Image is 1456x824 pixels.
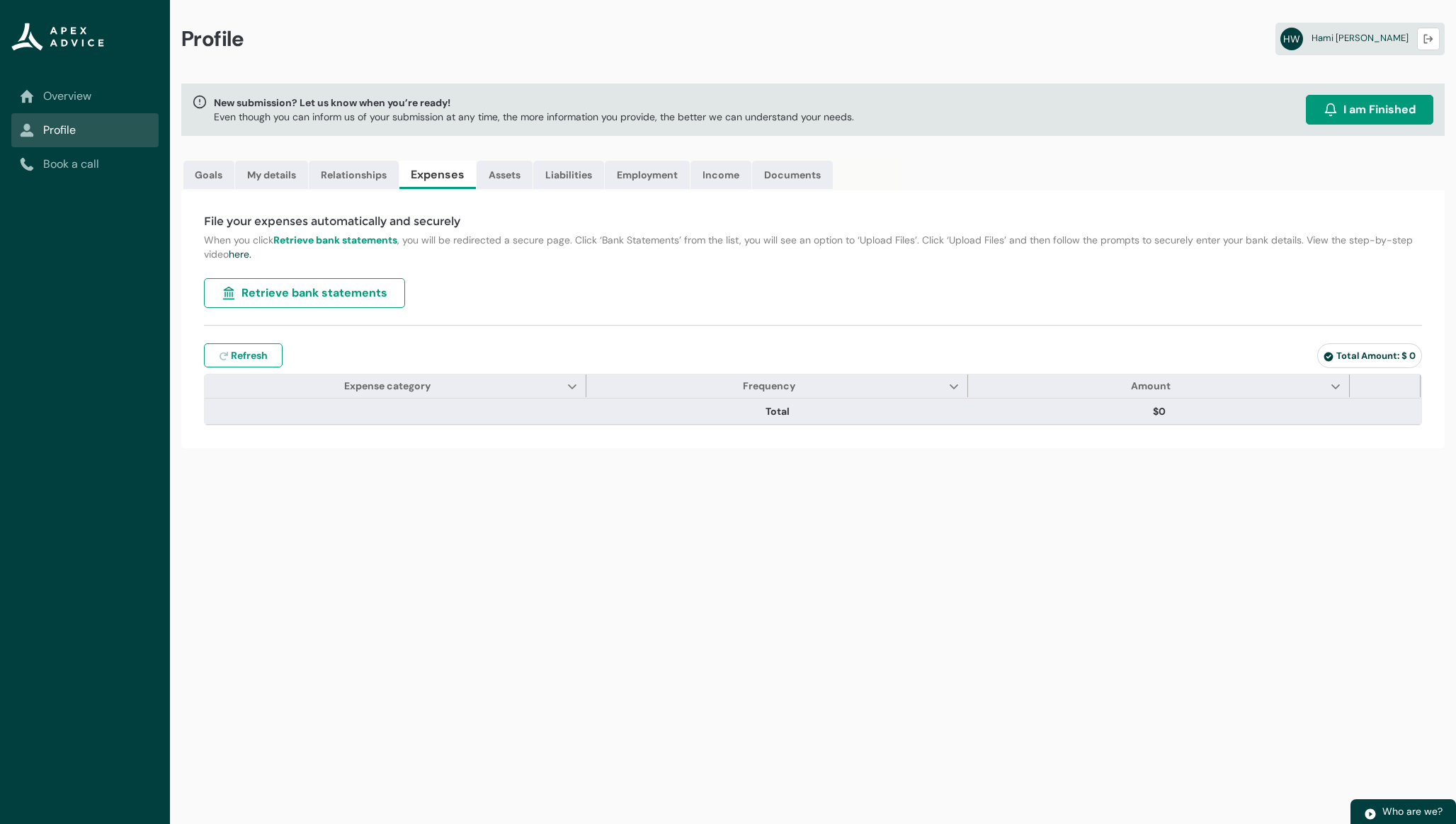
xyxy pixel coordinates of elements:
button: Logout [1417,28,1440,50]
span: Total Amount: $ 0 [1324,350,1416,362]
a: Assets [477,161,533,189]
a: Expenses [399,161,476,189]
a: My details [235,161,308,189]
button: I am Finished [1306,95,1433,125]
span: New submission? Let us know when you’re ready! [214,96,854,110]
lightning-badge: Total Amount [1317,343,1422,368]
lightning-base-formatted-text: Total [766,405,790,418]
button: Refresh [204,343,283,367]
a: Relationships [309,161,399,189]
a: here. [229,248,251,261]
a: Income [690,161,751,189]
img: play.svg [1364,808,1377,820]
img: alarm.svg [1324,103,1338,117]
a: Liabilities [533,161,604,189]
nav: Sub page [11,79,159,181]
a: Overview [20,88,150,105]
span: I am Finished [1343,101,1416,118]
span: Refresh [231,348,268,362]
a: HWHami [PERSON_NAME] [1275,23,1445,55]
lightning-formatted-number: $0 [1153,405,1166,418]
span: Hami [PERSON_NAME] [1312,32,1409,44]
img: Apex Advice Group [11,23,104,51]
button: Retrieve bank statements [204,278,405,308]
a: Employment [605,161,690,189]
h4: File your expenses automatically and securely [204,213,1422,230]
a: Goals [183,161,234,189]
span: Retrieve bank statements [241,285,387,302]
a: Documents [752,161,833,189]
a: Profile [20,122,150,139]
span: Who are we? [1382,805,1443,818]
img: landmark.svg [222,286,236,300]
span: Profile [181,25,244,52]
abbr: HW [1280,28,1303,50]
a: Book a call [20,156,150,173]
strong: Retrieve bank statements [273,234,397,246]
p: Even though you can inform us of your submission at any time, the more information you provide, t... [214,110,854,124]
p: When you click , you will be redirected a secure page. Click ‘Bank Statements’ from the list, you... [204,233,1422,261]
